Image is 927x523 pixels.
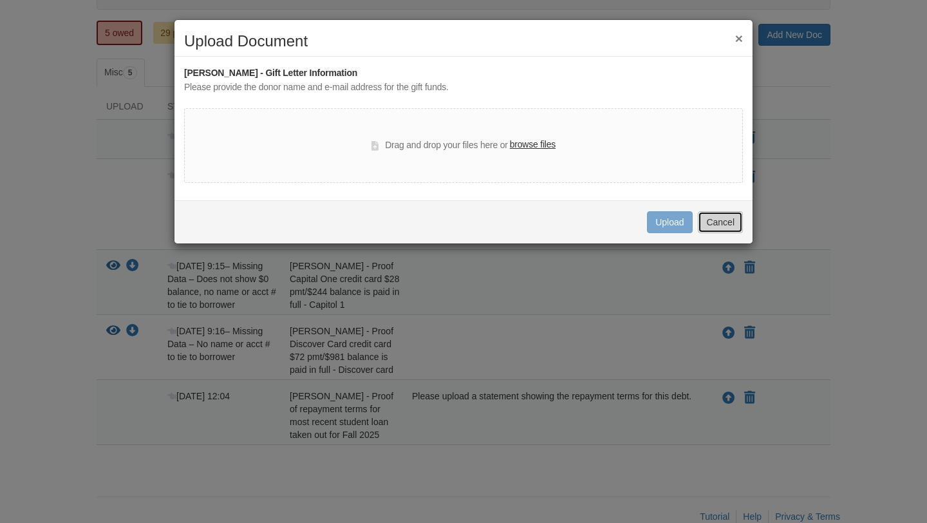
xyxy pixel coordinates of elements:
[371,138,556,153] div: Drag and drop your files here or
[698,211,743,233] button: Cancel
[184,66,743,81] div: [PERSON_NAME] - Gift Letter Information
[647,211,692,233] button: Upload
[510,138,556,152] label: browse files
[184,33,743,50] h2: Upload Document
[735,32,743,45] button: ×
[184,81,743,95] div: Please provide the donor name and e-mail address for the gift funds.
